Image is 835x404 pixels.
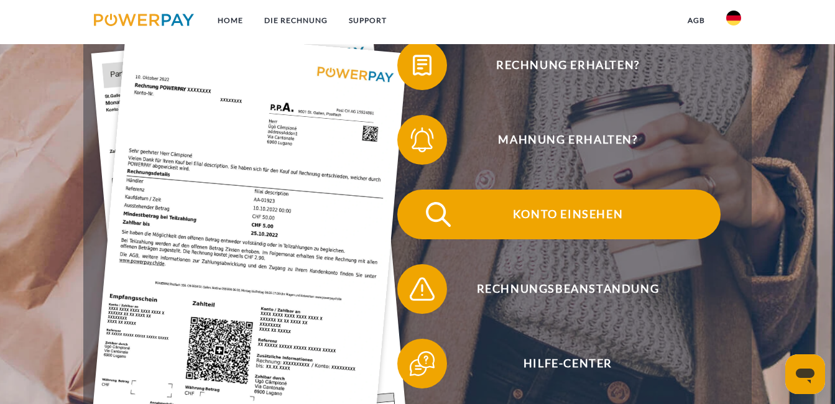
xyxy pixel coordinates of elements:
[407,273,438,305] img: qb_warning.svg
[397,339,721,388] button: Hilfe-Center
[415,115,720,165] span: Mahnung erhalten?
[677,9,716,32] a: agb
[726,11,741,25] img: de
[407,348,438,379] img: qb_help.svg
[397,115,721,165] button: Mahnung erhalten?
[785,354,825,394] iframe: Schaltfläche zum Öffnen des Messaging-Fensters
[423,199,454,230] img: qb_search.svg
[397,190,721,239] button: Konto einsehen
[94,14,194,26] img: logo-powerpay.svg
[415,339,720,388] span: Hilfe-Center
[407,124,438,155] img: qb_bell.svg
[338,9,397,32] a: SUPPORT
[415,264,720,314] span: Rechnungsbeanstandung
[397,40,721,90] button: Rechnung erhalten?
[254,9,338,32] a: DIE RECHNUNG
[397,264,721,314] button: Rechnungsbeanstandung
[415,190,720,239] span: Konto einsehen
[207,9,254,32] a: Home
[415,40,720,90] span: Rechnung erhalten?
[407,50,438,81] img: qb_bill.svg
